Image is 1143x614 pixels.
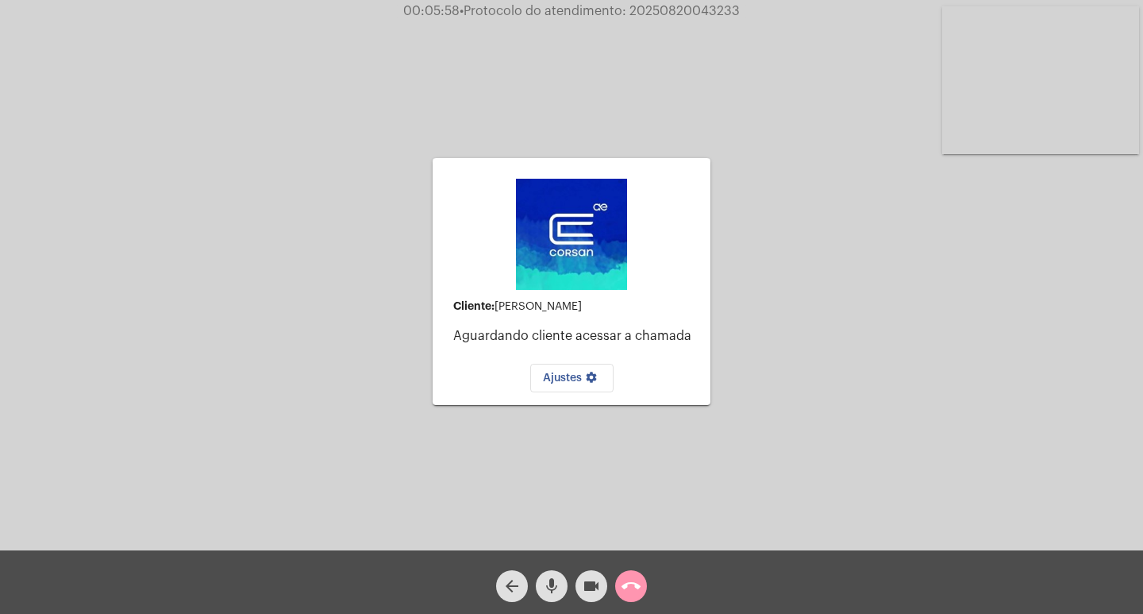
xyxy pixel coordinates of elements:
mat-icon: arrow_back [502,577,521,596]
p: Aguardando cliente acessar a chamada [453,329,698,343]
span: Ajustes [543,373,601,384]
img: d4669ae0-8c07-2337-4f67-34b0df7f5ae4.jpeg [516,179,627,290]
span: Protocolo do atendimento: 20250820043233 [460,5,740,17]
mat-icon: call_end [622,577,641,596]
button: Ajustes [530,364,614,392]
mat-icon: videocam [582,577,601,596]
div: [PERSON_NAME] [453,300,698,313]
mat-icon: settings [582,371,601,390]
mat-icon: mic [542,577,561,596]
span: 00:05:58 [403,5,460,17]
span: • [460,5,464,17]
strong: Cliente: [453,300,495,311]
